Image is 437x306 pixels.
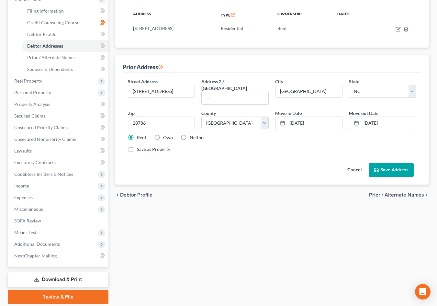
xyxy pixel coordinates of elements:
[22,52,108,63] a: Prior / Alternate Names
[27,8,64,14] span: Filing Information
[22,63,108,75] a: Spouses & Dependents
[27,55,75,60] span: Prior / Alternate Names
[128,7,216,22] th: Address
[137,146,170,153] label: Save as Property
[123,63,163,71] div: Prior Address
[27,31,56,37] span: Debtor Profile
[163,134,173,141] label: Own
[14,136,76,142] span: Unsecured Nonpriority Claims
[201,110,216,116] span: County
[216,22,272,35] td: Residential
[137,134,146,141] label: Rent
[272,22,332,35] td: Rent
[115,192,120,198] i: chevron_left
[14,183,29,188] span: Income
[9,215,108,227] a: SOFA Review
[275,110,302,116] span: Move in Date
[14,218,41,223] span: SOFA Review
[287,117,342,129] input: MM/YYYY
[9,250,108,262] a: NextChapter Mailing
[14,101,50,107] span: Property Analysis
[349,79,359,84] span: State
[8,272,108,287] a: Download & Print
[275,79,283,84] span: City
[9,110,108,122] a: Secured Claims
[415,284,431,300] div: Open Intercom Messenger
[14,241,60,247] span: Additional Documents
[8,290,108,304] a: Review & File
[22,40,108,52] a: Debtor Addresses
[9,157,108,168] a: Executory Contracts
[14,160,56,165] span: Executory Contracts
[9,122,108,133] a: Unsecured Priority Claims
[27,20,79,25] span: Credit Counseling Course
[9,145,108,157] a: Lawsuits
[22,17,108,28] a: Credit Counseling Course
[14,230,37,235] span: Means Test
[272,7,332,22] th: Ownership
[190,134,205,141] label: Neither
[120,192,152,198] span: Debtor Profile
[9,133,108,145] a: Unsecured Nonpriority Claims
[14,195,33,200] span: Expenses
[340,164,369,176] button: Cancel
[128,117,195,130] input: XXXXX
[216,7,272,22] th: Type
[22,28,108,40] a: Debtor Profile
[128,79,158,84] span: Street Address
[27,43,63,49] span: Debtor Addresses
[361,117,416,129] input: MM/YYYY
[275,85,342,97] input: Enter city...
[349,110,378,116] span: Move out Date
[27,66,73,72] span: Spouses & Dependents
[369,163,414,177] button: Save Address
[332,7,371,22] th: Dates
[424,192,429,198] i: chevron_right
[14,125,68,130] span: Unsecured Priority Claims
[22,5,108,17] a: Filing Information
[9,98,108,110] a: Property Analysis
[115,192,152,198] button: chevron_left Debtor Profile
[128,22,216,35] td: [STREET_ADDRESS]
[369,192,424,198] span: Prior / Alternate Names
[128,85,195,97] input: Enter street address
[14,90,51,95] span: Personal Property
[201,78,269,92] label: Address 2 / [GEOGRAPHIC_DATA]
[14,253,57,258] span: NextChapter Mailing
[14,171,73,177] span: Codebtors Insiders & Notices
[128,110,135,116] span: Zip
[369,192,429,198] button: Prior / Alternate Names chevron_right
[14,148,32,153] span: Lawsuits
[14,113,45,119] span: Secured Claims
[202,92,268,104] input: --
[14,206,43,212] span: Miscellaneous
[14,78,42,84] span: Real Property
